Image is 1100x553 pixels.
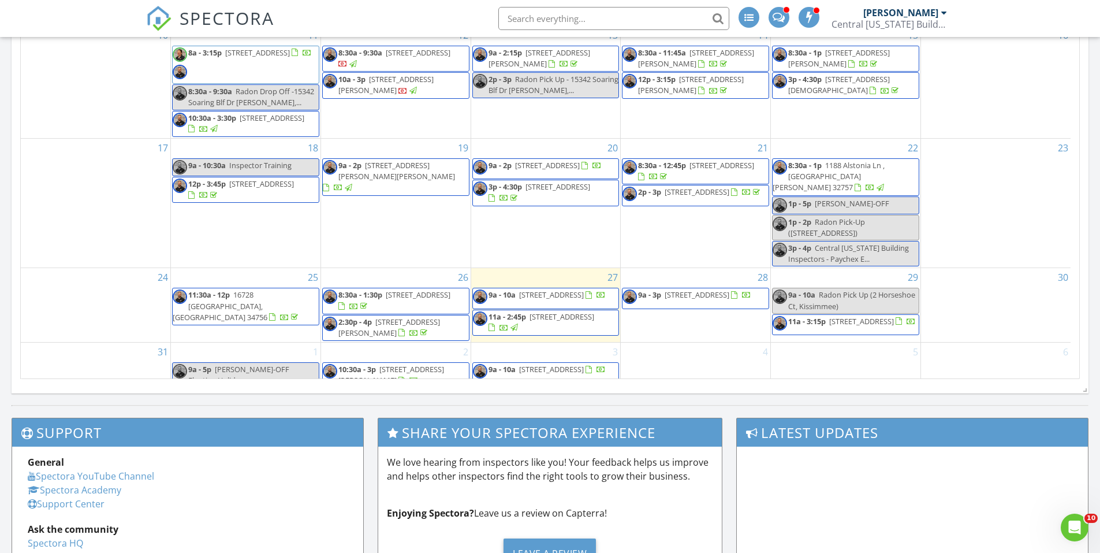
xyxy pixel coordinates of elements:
[920,139,1071,268] td: Go to August 23, 2025
[622,185,769,206] a: 2p - 3p [STREET_ADDRESS]
[489,74,618,95] span: Radon Pick Up - 15342 Soaring Blf Dr [PERSON_NAME],...
[638,160,754,181] a: 8:30a - 12:45p [STREET_ADDRESS]
[338,364,376,374] span: 10:30a - 3p
[338,317,440,338] span: [STREET_ADDRESS][PERSON_NAME]
[188,179,294,200] a: 12p - 3:45p [STREET_ADDRESS]
[173,160,187,175] img: jason.png
[638,290,661,300] span: 9a - 3p
[788,290,815,300] span: 9a - 10a
[621,25,771,138] td: Go to August 14, 2025
[473,364,487,378] img: jason.png
[489,181,590,203] a: 3p - 4:30p [STREET_ADDRESS]
[489,181,522,192] span: 3p - 4:30p
[788,47,890,69] a: 8:30a - 1p [STREET_ADDRESS][PERSON_NAME]
[788,243,811,253] span: 3p - 4p
[1084,514,1098,523] span: 10
[28,522,348,536] div: Ask the community
[338,74,434,95] span: [STREET_ADDRESS][PERSON_NAME]
[815,198,889,209] span: [PERSON_NAME]-OFF
[489,47,590,69] span: [STREET_ADDRESS][PERSON_NAME]
[773,243,787,257] img: jason.png
[755,268,770,287] a: Go to August 28, 2025
[173,113,187,127] img: jason.png
[773,160,787,175] img: jason.png
[638,290,751,300] a: 9a - 3p [STREET_ADDRESS]
[173,179,187,193] img: jason.png
[772,46,919,72] a: 8:30a - 1p [STREET_ADDRESS][PERSON_NAME]
[530,311,594,322] span: [STREET_ADDRESS]
[772,158,919,196] a: 8:30a - 1p 1188 Alstonia Ln , [GEOGRAPHIC_DATA][PERSON_NAME] 32757
[305,139,320,157] a: Go to August 18, 2025
[155,139,170,157] a: Go to August 17, 2025
[472,288,620,309] a: 9a - 10a [STREET_ADDRESS]
[172,111,319,137] a: 10:30a - 3:30p [STREET_ADDRESS]
[323,74,337,88] img: jason.png
[338,47,450,69] a: 8:30a - 9:30a [STREET_ADDRESS]
[788,74,890,95] span: [STREET_ADDRESS][DEMOGRAPHIC_DATA]
[338,317,440,338] a: 2:30p - 4p [STREET_ADDRESS][PERSON_NAME]
[323,160,455,192] a: 9a - 2p [STREET_ADDRESS][PERSON_NAME][PERSON_NAME]
[788,316,826,326] span: 11a - 3:15p
[323,317,337,331] img: jason.png
[622,187,637,201] img: jason.png
[489,74,512,84] span: 2p - 3p
[28,470,154,483] a: Spectora YouTube Channel
[638,187,762,197] a: 2p - 3p [STREET_ADDRESS]
[338,74,434,95] a: 10a - 3p [STREET_ADDRESS][PERSON_NAME]
[638,74,744,95] span: [STREET_ADDRESS][PERSON_NAME]
[1061,514,1088,541] iframe: Intercom live chat
[171,139,321,268] td: Go to August 18, 2025
[472,158,620,179] a: 9a - 2p [STREET_ADDRESS]
[771,25,921,138] td: Go to August 15, 2025
[473,160,487,175] img: jason.png
[638,74,676,84] span: 12p - 3:15p
[173,86,187,101] img: jason.png
[21,343,171,390] td: Go to August 31, 2025
[21,268,171,343] td: Go to August 24, 2025
[515,160,580,170] span: [STREET_ADDRESS]
[322,158,469,196] a: 9a - 2p [STREET_ADDRESS][PERSON_NAME][PERSON_NAME]
[21,139,171,268] td: Go to August 17, 2025
[322,362,469,388] a: 10:30a - 3p [STREET_ADDRESS][PERSON_NAME]
[737,418,1088,447] h3: Latest Updates
[473,47,487,62] img: jason.png
[489,311,526,322] span: 11a - 2:45p
[788,160,822,170] span: 8:30a - 1p
[1056,139,1071,157] a: Go to August 23, 2025
[788,74,901,95] a: 3p - 4:30p [STREET_ADDRESS][DEMOGRAPHIC_DATA]
[605,268,620,287] a: Go to August 27, 2025
[772,72,919,98] a: 3p - 4:30p [STREET_ADDRESS][DEMOGRAPHIC_DATA]
[788,217,865,238] span: Radon Pick-Up ([STREET_ADDRESS])
[788,217,811,227] span: 1p - 2p
[180,6,274,30] span: SPECTORA
[338,74,366,84] span: 10a - 3p
[473,290,487,304] img: jason.png
[188,179,226,189] span: 12p - 3:45p
[621,268,771,343] td: Go to August 28, 2025
[172,177,319,203] a: 12p - 3:45p [STREET_ADDRESS]
[829,316,894,326] span: [STREET_ADDRESS]
[173,290,187,304] img: jason.png
[773,160,885,192] span: 1188 Alstonia Ln , [GEOGRAPHIC_DATA][PERSON_NAME] 32757
[338,160,361,170] span: 9a - 2p
[322,72,469,98] a: 10a - 3p [STREET_ADDRESS][PERSON_NAME]
[338,290,382,300] span: 8:30a - 1:30p
[773,47,787,62] img: jason.png
[28,484,121,496] a: Spectora Academy
[155,268,170,287] a: Go to August 24, 2025
[638,47,754,69] span: [STREET_ADDRESS][PERSON_NAME]
[322,288,469,314] a: 8:30a - 1:30p [STREET_ADDRESS]
[771,343,921,390] td: Go to September 5, 2025
[188,86,314,107] span: Radon Drop Off -15342 Soaring Blf Dr [PERSON_NAME],...
[831,18,947,30] div: Central Florida Building Inspectors
[338,364,444,385] a: 10:30a - 3p [STREET_ADDRESS][PERSON_NAME]
[472,362,620,383] a: 9a - 10a [STREET_ADDRESS]
[338,47,382,58] span: 8:30a - 9:30a
[638,160,686,170] span: 8:30a - 12:45p
[173,290,267,322] span: 16728 [GEOGRAPHIC_DATA], [GEOGRAPHIC_DATA] 34756
[28,537,83,550] a: Spectora HQ
[773,198,787,213] img: jason.png
[173,290,300,322] a: 11:30a - 12p 16728 [GEOGRAPHIC_DATA], [GEOGRAPHIC_DATA] 34756
[387,455,714,483] p: We love hearing from inspectors like you! Your feedback helps us improve and helps other inspecto...
[489,311,594,333] a: 11a - 2:45p [STREET_ADDRESS]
